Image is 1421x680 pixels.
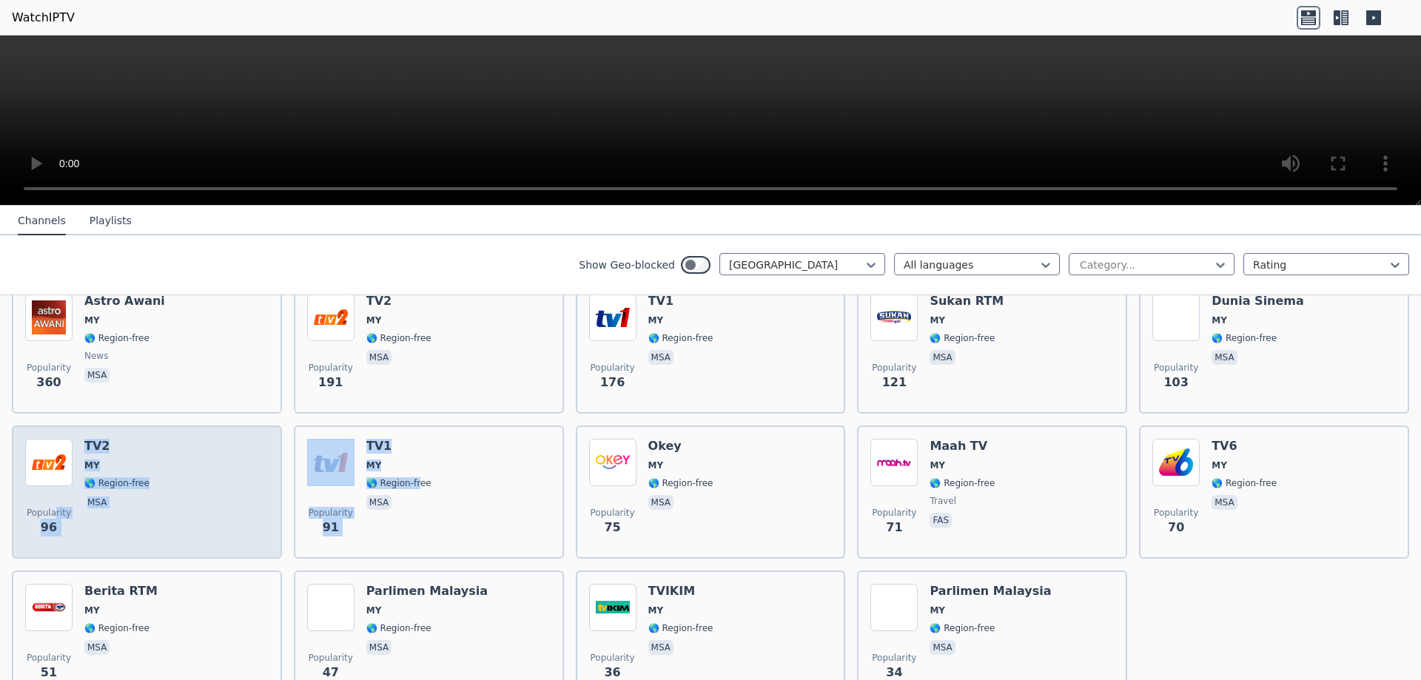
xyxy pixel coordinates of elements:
[648,477,713,489] span: 🌎 Region-free
[307,584,355,631] img: Parlimen Malaysia
[1154,362,1198,374] span: Popularity
[84,640,110,655] p: msa
[84,368,110,383] p: msa
[870,294,918,341] img: Sukan RTM
[366,314,382,326] span: MY
[870,439,918,486] img: Maah TV
[366,439,431,454] h6: TV1
[84,477,150,489] span: 🌎 Region-free
[84,439,150,454] h6: TV2
[648,332,713,344] span: 🌎 Region-free
[27,507,71,519] span: Popularity
[930,495,956,507] span: travel
[1212,314,1227,326] span: MY
[84,294,165,309] h6: Astro Awani
[648,495,673,510] p: msa
[36,374,61,391] span: 360
[1163,374,1188,391] span: 103
[1212,332,1277,344] span: 🌎 Region-free
[648,350,673,365] p: msa
[84,495,110,510] p: msa
[648,294,713,309] h6: TV1
[930,605,945,616] span: MY
[41,519,57,536] span: 96
[366,294,431,309] h6: TV2
[1152,294,1200,341] img: Dunia Sinema
[84,605,100,616] span: MY
[1212,477,1277,489] span: 🌎 Region-free
[12,9,75,27] a: WatchIPTV
[27,362,71,374] span: Popularity
[25,439,73,486] img: TV2
[366,640,392,655] p: msa
[1212,495,1237,510] p: msa
[604,519,620,536] span: 75
[366,605,382,616] span: MY
[27,652,71,664] span: Popularity
[930,350,955,365] p: msa
[930,513,952,528] p: fas
[84,350,108,362] span: news
[84,314,100,326] span: MY
[1212,459,1227,471] span: MY
[1152,439,1200,486] img: TV6
[307,439,355,486] img: TV1
[648,439,713,454] h6: Okey
[1154,507,1198,519] span: Popularity
[591,507,635,519] span: Popularity
[366,332,431,344] span: 🌎 Region-free
[930,332,995,344] span: 🌎 Region-free
[25,294,73,341] img: Astro Awani
[1212,294,1304,309] h6: Dunia Sinema
[882,374,907,391] span: 121
[84,332,150,344] span: 🌎 Region-free
[366,350,392,365] p: msa
[886,519,902,536] span: 71
[870,584,918,631] img: Parlimen Malaysia
[930,314,945,326] span: MY
[930,584,1051,599] h6: Parlimen Malaysia
[84,622,150,634] span: 🌎 Region-free
[872,652,916,664] span: Popularity
[579,257,675,272] label: Show Geo-blocked
[1168,519,1184,536] span: 70
[309,507,353,519] span: Popularity
[648,605,664,616] span: MY
[307,294,355,341] img: TV2
[309,362,353,374] span: Popularity
[1212,439,1277,454] h6: TV6
[25,584,73,631] img: Berita RTM
[930,622,995,634] span: 🌎 Region-free
[366,495,392,510] p: msa
[323,519,339,536] span: 91
[589,294,636,341] img: TV1
[648,584,713,599] h6: TVIKIM
[648,622,713,634] span: 🌎 Region-free
[872,362,916,374] span: Popularity
[930,439,995,454] h6: Maah TV
[318,374,343,391] span: 191
[309,652,353,664] span: Popularity
[366,584,488,599] h6: Parlimen Malaysia
[648,314,664,326] span: MY
[589,439,636,486] img: Okey
[591,652,635,664] span: Popularity
[930,294,1004,309] h6: Sukan RTM
[366,622,431,634] span: 🌎 Region-free
[366,477,431,489] span: 🌎 Region-free
[600,374,625,391] span: 176
[930,477,995,489] span: 🌎 Region-free
[591,362,635,374] span: Popularity
[366,459,382,471] span: MY
[930,640,955,655] p: msa
[648,459,664,471] span: MY
[90,207,132,235] button: Playlists
[589,584,636,631] img: TVIKIM
[1212,350,1237,365] p: msa
[872,507,916,519] span: Popularity
[648,640,673,655] p: msa
[84,459,100,471] span: MY
[84,584,158,599] h6: Berita RTM
[930,459,945,471] span: MY
[18,207,66,235] button: Channels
